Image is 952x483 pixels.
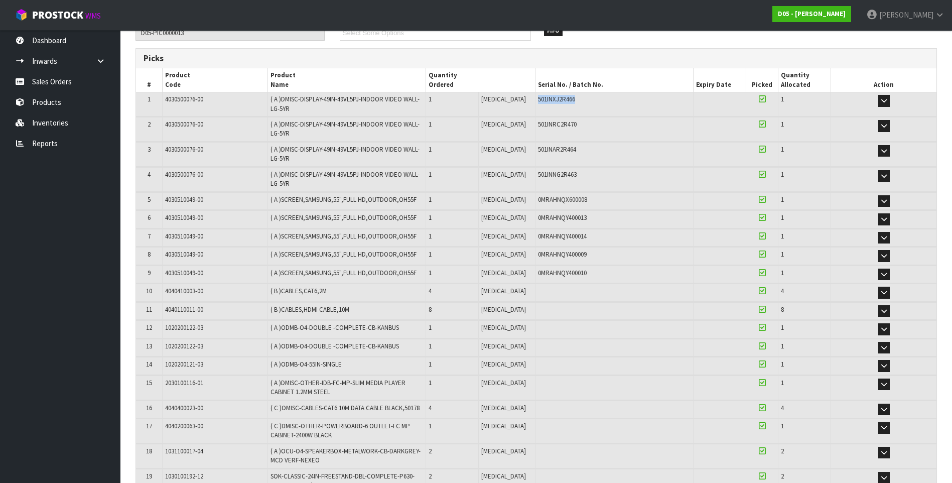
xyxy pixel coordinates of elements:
span: ( A )DMISC-DISPLAY-49IN-49VL5PJ-INDOOR VIDEO WALL-LG-5YR [270,145,420,163]
span: 1 [781,195,784,204]
span: 1 [781,360,784,369]
span: 4 [429,404,432,412]
span: 18 [146,447,152,455]
span: 0MRAHNQY400014 [538,232,587,240]
span: 4040200063-00 [165,422,203,430]
span: 14 [146,360,152,369]
th: Product Code [163,68,268,92]
span: ( C )DMISC-OTHER-POWERBOARD-6 OUTLET-FC MP CABINET-2400W BLACK [270,422,410,439]
span: 4040110011-00 [165,305,203,314]
span: 1 [781,422,784,430]
span: 2 [148,120,151,129]
span: 1020200122-03 [165,323,203,332]
span: 1 [781,213,784,222]
span: 2 [781,447,784,455]
span: [MEDICAL_DATA] [481,213,526,222]
span: ( A )DMISC-DISPLAY-49IN-49VL5PJ-INDOOR VIDEO WALL-LG-5YR [270,170,420,188]
span: Picked [752,80,772,89]
span: 1 [781,232,784,240]
span: ( A )ODMB-O4-55IN-SINGLE [270,360,342,369]
span: [MEDICAL_DATA] [481,120,526,129]
span: [MEDICAL_DATA] [481,360,526,369]
span: 12 [146,323,152,332]
span: [MEDICAL_DATA] [481,269,526,277]
th: Product Name [268,68,426,92]
span: ( A )SCREEN,SAMSUNG,55",FULL HD,OUTDOOR,OH55F [270,195,417,204]
span: 1 [781,170,784,179]
span: 6 [148,213,151,222]
span: 8 [781,305,784,314]
span: 4030510049-00 [165,195,203,204]
span: 4030510049-00 [165,250,203,259]
span: 4030500076-00 [165,145,203,154]
span: [MEDICAL_DATA] [481,170,526,179]
span: 1 [429,213,432,222]
span: [MEDICAL_DATA] [481,422,526,430]
span: ( A )SCREEN,SAMSUNG,55",FULL HD,OUTDOOR,OH55F [270,250,417,259]
span: 1031100017-04 [165,447,203,455]
span: [MEDICAL_DATA] [481,379,526,387]
span: ( A )ODMB-O4-DOUBLE -COMPLETE-CB-KANBUS [270,342,399,350]
span: 0MRAHNQX600008 [538,195,587,204]
span: ( A )OCU-O4-SPEAKERBOX-METALWORK-CB-DARKGREY-MCD VERF-NEXEO [270,447,421,464]
span: 1 [429,195,432,204]
span: 1030100192-12 [165,472,203,480]
span: 2 [781,472,784,480]
span: 1 [429,145,432,154]
span: 1 [429,360,432,369]
span: ( C )OMISC-CABLES-CAT6 10M DATA CABLE BLACK,50178 [270,404,420,412]
span: 1 [781,145,784,154]
span: [MEDICAL_DATA] [481,250,526,259]
span: 2030100116-01 [165,379,203,387]
span: ( A )DMISC-OTHER-IDB-FC-MP-SLIM MEDIA PLAYER CABINET 1.2MM STEEL [270,379,405,396]
th: Quantity Allocated [778,68,831,92]
span: [MEDICAL_DATA] [481,95,526,103]
span: 1 [429,342,432,350]
span: 1 [781,250,784,259]
small: WMS [85,11,101,21]
th: # [136,68,163,92]
th: Expiry Date [693,68,746,92]
span: ( B )CABLES,CAT6,2M [270,287,327,295]
span: ( A )DMISC-DISPLAY-49IN-49VL5PJ-INDOOR VIDEO WALL-LG-5YR [270,95,420,112]
span: 4030510049-00 [165,213,203,222]
span: 0MRAHNQY400013 [538,213,587,222]
span: 1 [429,323,432,332]
span: 1 [781,342,784,350]
span: 4030500076-00 [165,170,203,179]
span: 10 [146,287,152,295]
span: 501INRC2R470 [538,120,577,129]
span: 8 [148,250,151,259]
span: ProStock [32,9,83,22]
span: 3 [148,145,151,154]
img: cube-alt.png [15,9,28,21]
span: [MEDICAL_DATA] [481,447,526,455]
span: [MEDICAL_DATA] [481,404,526,412]
span: [MEDICAL_DATA] [481,287,526,295]
span: [MEDICAL_DATA] [481,323,526,332]
span: 1 [781,120,784,129]
span: 1020200122-03 [165,342,203,350]
span: [MEDICAL_DATA] [481,145,526,154]
span: ( A )SCREEN,SAMSUNG,55",FULL HD,OUTDOOR,OH55F [270,232,417,240]
span: 1 [429,120,432,129]
span: ( B )CABLES,HDMI CABLE,10M [270,305,349,314]
span: 4030500076-00 [165,120,203,129]
span: 11 [146,305,152,314]
span: 4 [781,287,784,295]
th: Quantity Ordered [426,68,535,92]
span: 4030510049-00 [165,269,203,277]
span: 7 [148,232,151,240]
span: 4030500076-00 [165,95,203,103]
span: [MEDICAL_DATA] [481,305,526,314]
span: 1 [429,232,432,240]
span: 4 [429,287,432,295]
span: 1 [429,269,432,277]
span: 17 [146,422,152,430]
span: 0MRAHNQY400010 [538,269,587,277]
span: 19 [146,472,152,480]
span: 16 [146,404,152,412]
span: 13 [146,342,152,350]
span: 4 [781,404,784,412]
span: [MEDICAL_DATA] [481,195,526,204]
